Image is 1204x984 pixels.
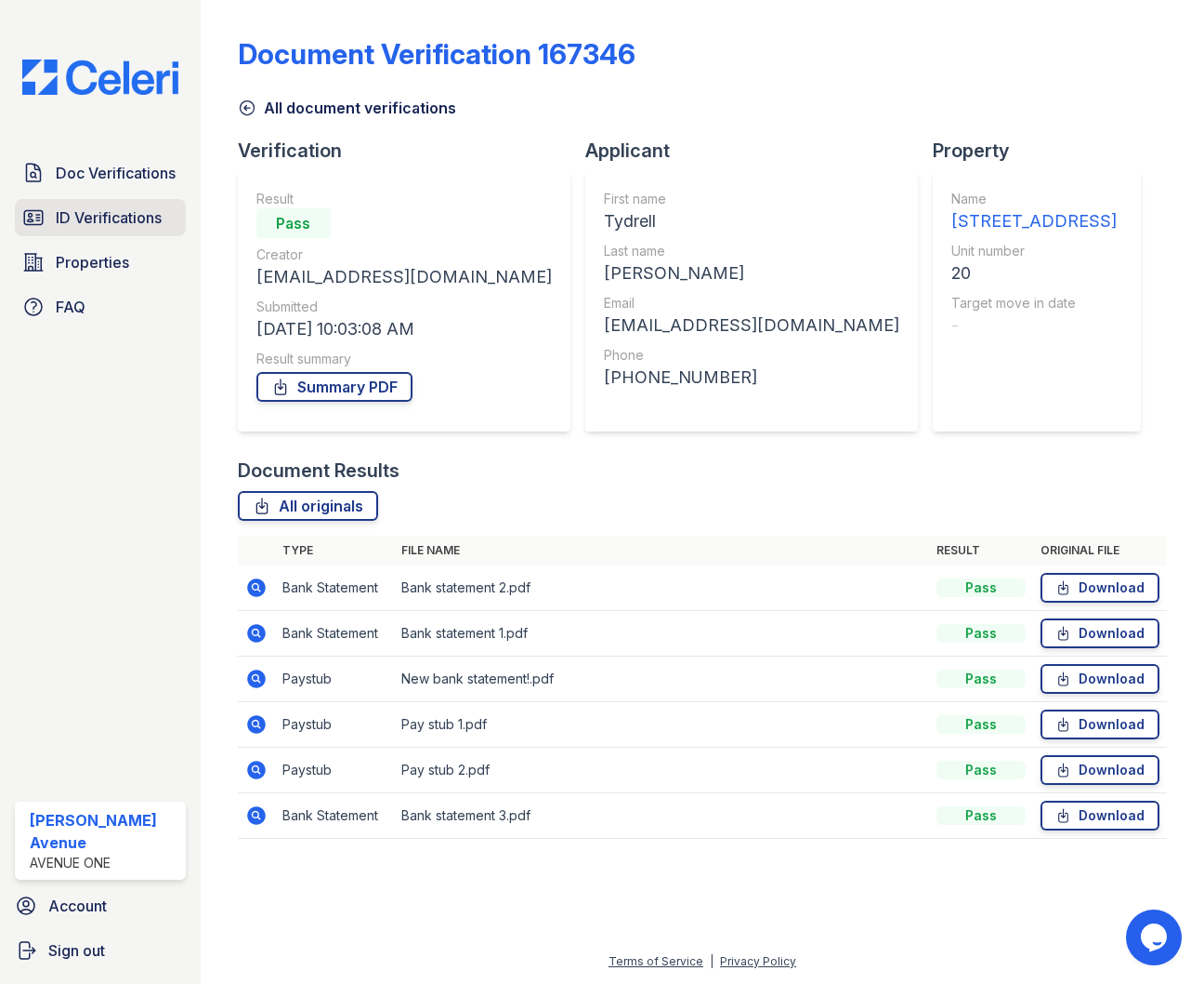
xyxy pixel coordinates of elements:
[238,37,635,71] div: Document Verification 167346
[720,954,796,968] a: Privacy Policy
[1040,618,1159,648] a: Download
[394,748,929,793] td: Pay stub 2.pdf
[1033,536,1167,565] th: Original file
[56,251,129,273] span: Properties
[951,190,1117,208] div: Name
[394,565,929,611] td: Bank statement 2.pdf
[238,491,378,521] a: All originals
[951,190,1117,234] a: Name [STREET_ADDRESS]
[394,793,929,839] td: Bank statement 3.pdf
[238,97,456,119] a: All document verifications
[936,578,1026,597] div: Pass
[933,138,1156,164] div: Property
[936,761,1026,779] div: Pass
[936,624,1026,643] div: Pass
[936,806,1026,825] div: Pass
[15,154,186,192] a: Doc Verifications
[1040,664,1159,694] a: Download
[256,264,552,290] div: [EMAIL_ADDRESS][DOMAIN_NAME]
[56,206,162,229] span: ID Verifications
[604,346,899,365] div: Phone
[7,887,193,924] a: Account
[56,296,85,318] span: FAQ
[585,138,933,164] div: Applicant
[275,748,394,793] td: Paystub
[15,244,186,281] a: Properties
[256,316,552,342] div: [DATE] 10:03:08 AM
[394,657,929,702] td: New bank statement!.pdf
[275,793,394,839] td: Bank Statement
[604,208,899,234] div: Tydrell
[30,854,178,872] div: Avenue One
[256,372,412,402] a: Summary PDF
[1040,801,1159,831] a: Download
[951,208,1117,234] div: [STREET_ADDRESS]
[936,715,1026,734] div: Pass
[275,702,394,748] td: Paystub
[1040,755,1159,785] a: Download
[275,536,394,565] th: Type
[48,939,105,962] span: Sign out
[256,298,552,316] div: Submitted
[604,242,899,260] div: Last name
[275,565,394,611] td: Bank Statement
[604,312,899,339] div: [EMAIL_ADDRESS][DOMAIN_NAME]
[951,260,1117,286] div: 20
[256,350,552,368] div: Result summary
[48,895,107,917] span: Account
[604,260,899,286] div: [PERSON_NAME]
[936,670,1026,688] div: Pass
[929,536,1033,565] th: Result
[604,365,899,391] div: [PHONE_NUMBER]
[56,162,176,184] span: Doc Verifications
[394,611,929,657] td: Bank statement 1.pdf
[951,312,1117,339] div: -
[256,246,552,264] div: Creator
[1040,710,1159,739] a: Download
[7,60,193,95] img: CE_Logo_Blue-a8612792a0a2168367f1c8372b55b34899dd931a85d93a1a3d3e32e68fde9ad4.png
[238,458,399,484] div: Document Results
[951,242,1117,260] div: Unit number
[238,138,585,164] div: Verification
[1126,910,1185,965] iframe: chat widget
[609,954,703,968] a: Terms of Service
[394,536,929,565] th: File name
[1040,573,1159,603] a: Download
[15,288,186,326] a: FAQ
[30,809,178,854] div: [PERSON_NAME] Avenue
[394,702,929,748] td: Pay stub 1.pdf
[710,954,713,968] div: |
[256,190,552,208] div: Result
[275,657,394,702] td: Paystub
[256,208,331,238] div: Pass
[604,294,899,312] div: Email
[275,611,394,657] td: Bank Statement
[7,932,193,969] a: Sign out
[951,294,1117,312] div: Target move in date
[604,190,899,208] div: First name
[15,199,186,236] a: ID Verifications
